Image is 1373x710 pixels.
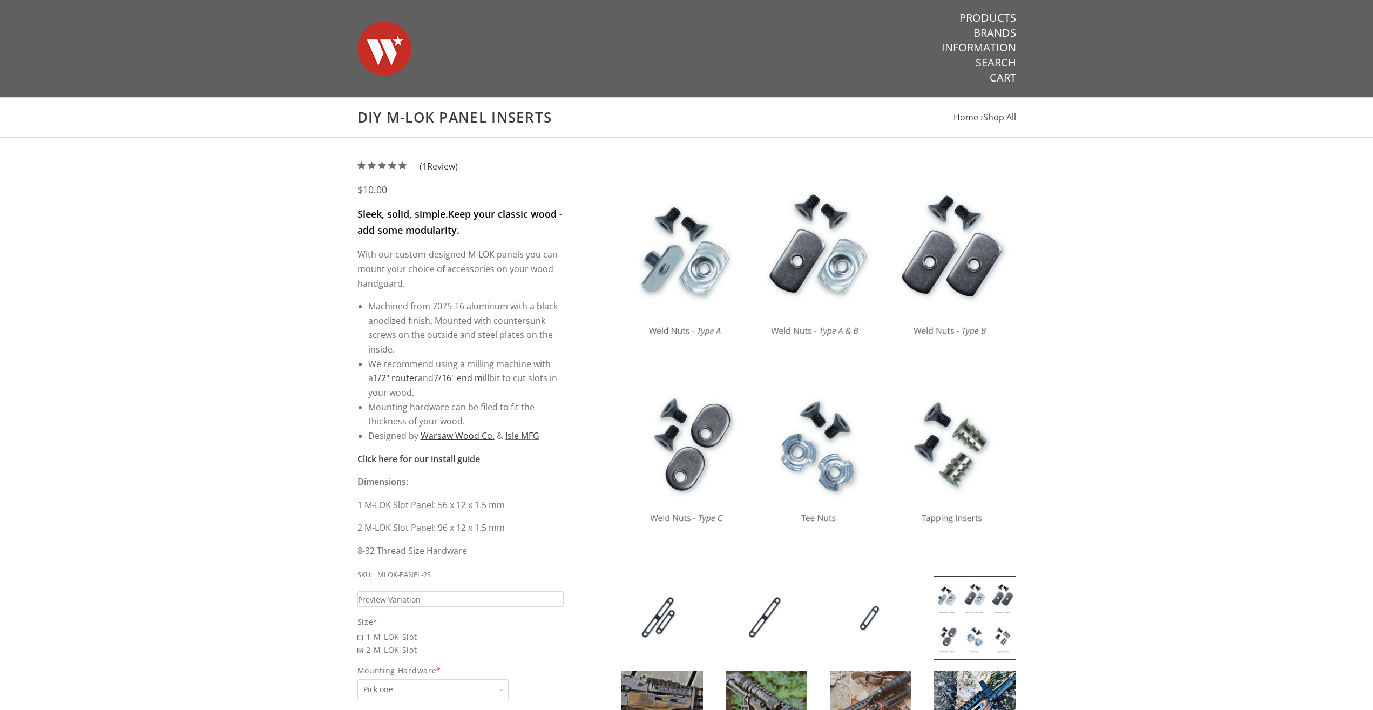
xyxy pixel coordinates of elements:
h1: DIY M-LOK Panel Inserts [357,109,1016,126]
a: (1Review) [357,160,458,172]
a: 7/16" end mill [434,372,489,384]
li: Designed by & [368,429,564,443]
img: Warsaw Wood Co. [357,11,411,86]
strong: Keep your classic wood - add some modularity. [357,207,563,236]
a: Click here for our install guide [357,453,480,465]
p: 8-32 Thread Size Hardware [357,544,564,558]
div: Size [357,616,564,628]
div: MLOK-PANEL-2S [377,569,431,581]
span: With our custom-designed M-LOK panels you can mount your choice of accessories on your wood handg... [357,248,558,289]
a: Information [942,40,1016,55]
strong: Sleek, solid, simple. [357,207,448,220]
p: 2 M-LOK Slot Panel: 96 x 12 x 1.5 mm [357,520,564,535]
a: Home [953,111,978,123]
span: Mounting Hardware [357,664,564,677]
a: Products [959,11,1016,25]
a: Cart [990,71,1016,85]
li: Mounting hardware can be filed to fit the thickness of your wood. [368,400,564,429]
li: › [980,110,1016,125]
select: Mounting Hardware* [357,679,509,700]
a: Search [976,56,1016,70]
a: Preview Variation [357,591,564,607]
a: Brands [973,26,1016,40]
strong: Dimensions: [357,476,408,488]
p: 1 M-LOK Slot Panel: 56 x 12 x 1.5 mm [357,498,564,512]
a: Warsaw Wood Co. [421,430,495,442]
a: Isle MFG [505,430,539,442]
img: DIY M-LOK Panel Inserts [830,577,911,659]
span: $10.00 [357,183,387,196]
span: 2 M-LOK Slot [357,644,564,656]
a: Shop All [983,111,1016,123]
li: Machined from 7075-T6 aluminum with a black anodized finish. Mounted with countersunk screws on t... [368,299,564,357]
a: 1/2" router [373,372,418,384]
span: 1 [422,160,427,172]
img: DIY M-LOK Panel Inserts [620,159,1016,555]
img: DIY M-LOK Panel Inserts [726,577,807,659]
img: DIY M-LOK Panel Inserts [934,577,1016,659]
img: DIY M-LOK Panel Inserts [621,577,703,659]
li: We recommend using a milling machine with a and bit to cut slots in your wood. [368,357,564,400]
span: ( Review) [420,159,458,174]
span: 1 M-LOK Slot [357,631,564,643]
span: Preview Variation [358,593,421,606]
div: SKU: [357,569,372,581]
